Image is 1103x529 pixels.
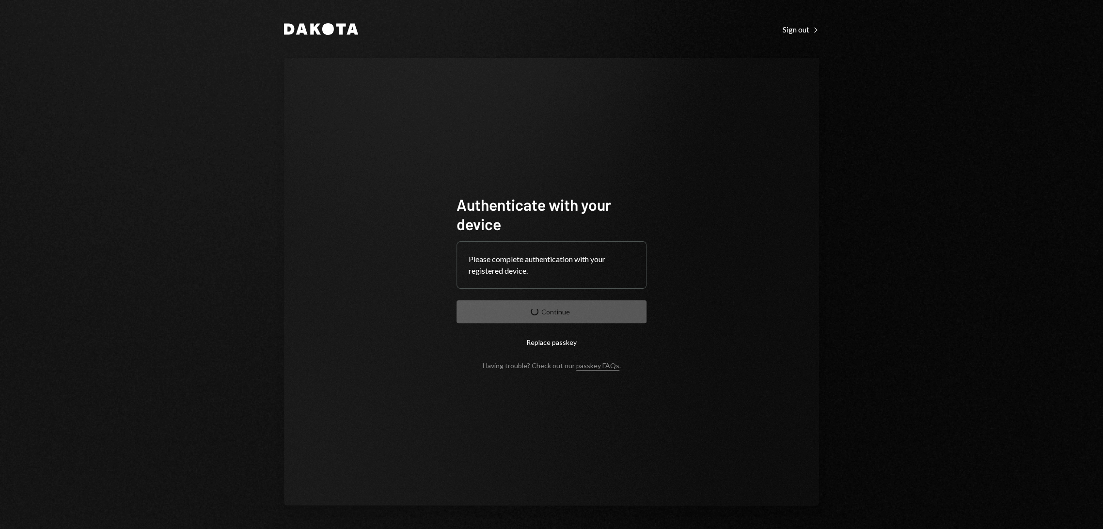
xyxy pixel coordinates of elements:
h1: Authenticate with your device [457,195,646,233]
a: passkey FAQs [576,361,619,371]
a: Sign out [783,24,819,34]
button: Replace passkey [457,331,646,354]
div: Sign out [783,25,819,34]
div: Please complete authentication with your registered device. [469,253,634,277]
div: Having trouble? Check out our . [483,361,621,370]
